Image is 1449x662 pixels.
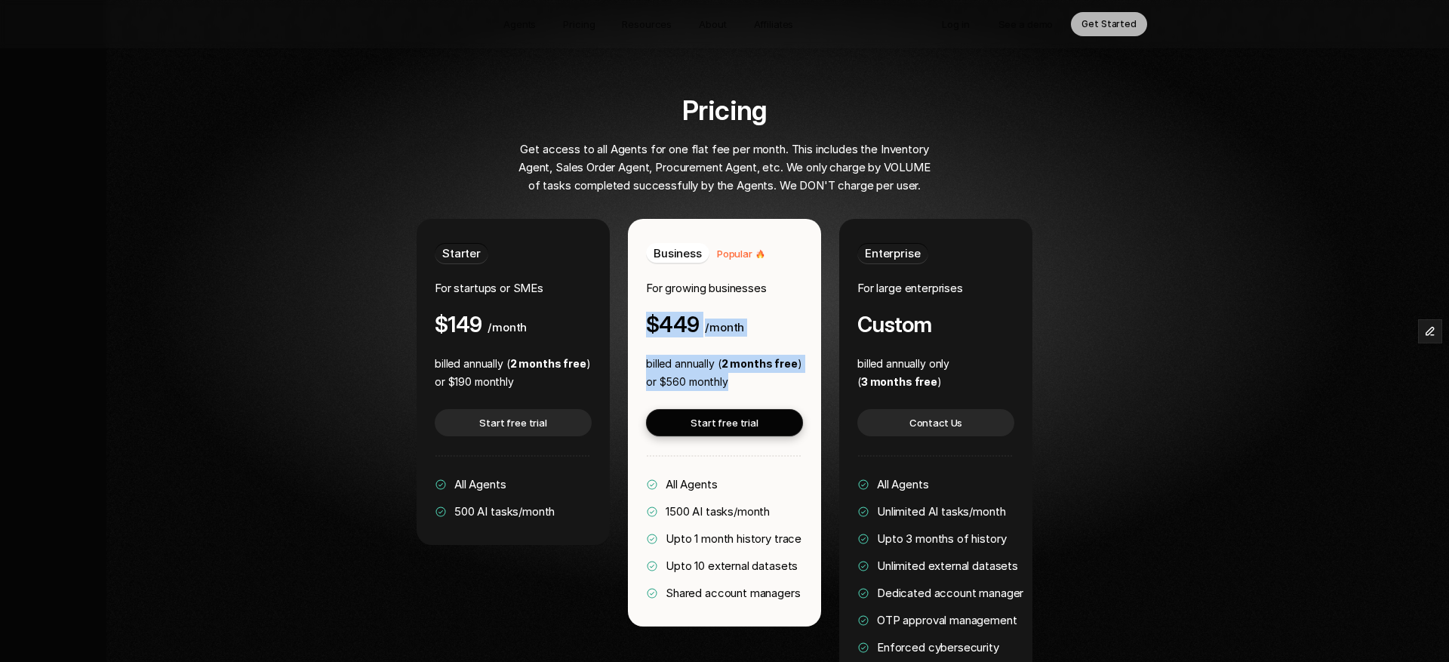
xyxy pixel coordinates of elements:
span: For startups or SMEs [435,281,543,295]
span: All Agents [454,477,506,491]
p: Get Started [1081,17,1137,32]
p: Affiliates [754,17,794,32]
a: See a demo [988,12,1064,36]
p: Pricing [563,17,595,32]
span: Dedicated account manager [877,586,1023,600]
span: Get access to all Agents for one flat fee per month. This includes the Inventory Agent, Sales Ord... [518,142,934,192]
span: All Agents [666,477,718,491]
span: For large enterprises [857,281,963,295]
span: 500 AI tasks/month [454,504,555,519]
span: /month [705,320,744,334]
span: Shared account managers [666,586,801,600]
span: /month [488,320,527,334]
p: See a demo [998,17,1054,32]
p: About [699,17,726,32]
span: Business [654,246,702,260]
span: Upto 10 external datasets [666,559,798,573]
a: Pricing [554,12,604,36]
span: 1500 AI tasks/month [666,504,770,519]
span: Upto 1 month history trace [666,531,801,546]
a: Agents [494,12,545,36]
a: Start free trial [435,409,592,436]
span: OTP approval management [877,613,1017,627]
h4: Custom [857,313,931,337]
p: billed annually ( ) [646,355,802,373]
a: Affiliates [745,12,803,36]
span: Enforced cybersecurity [877,640,999,654]
span: For growing businesses [646,281,767,295]
h4: $149 [435,313,481,337]
strong: 2 months free [721,357,798,370]
a: Contact Us [857,409,1014,436]
p: Log in [942,17,969,32]
p: Resources [622,17,672,32]
strong: 2 months free [510,357,586,370]
p: or $560 monthly [646,373,802,391]
span: Unlimited AI tasks/month [877,504,1005,519]
p: billed annually ( ) [435,355,591,373]
button: Edit Framer Content [1419,320,1441,343]
a: Start free trial [646,409,803,436]
a: About [690,12,735,36]
p: Start free trial [479,415,547,430]
p: Contact Us [909,415,963,430]
a: Get Started [1071,12,1147,36]
span: Upto 3 months of history [877,531,1006,546]
p: Start free trial [691,415,758,430]
p: or $190 monthly [435,373,591,391]
span: Popular [717,248,752,260]
strong: 3 months free [861,375,937,388]
span: Enterprise [865,246,921,260]
span: All Agents [877,477,929,491]
span: Unlimited external datasets [877,559,1018,573]
h2: Pricing [392,95,1057,125]
p: ( ) [857,373,949,391]
a: Log in [931,12,980,36]
p: Agents [503,17,536,32]
span: Starter [442,246,481,260]
a: Resources [613,12,681,36]
p: billed annually only [857,355,949,373]
h4: $449 [646,313,699,337]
